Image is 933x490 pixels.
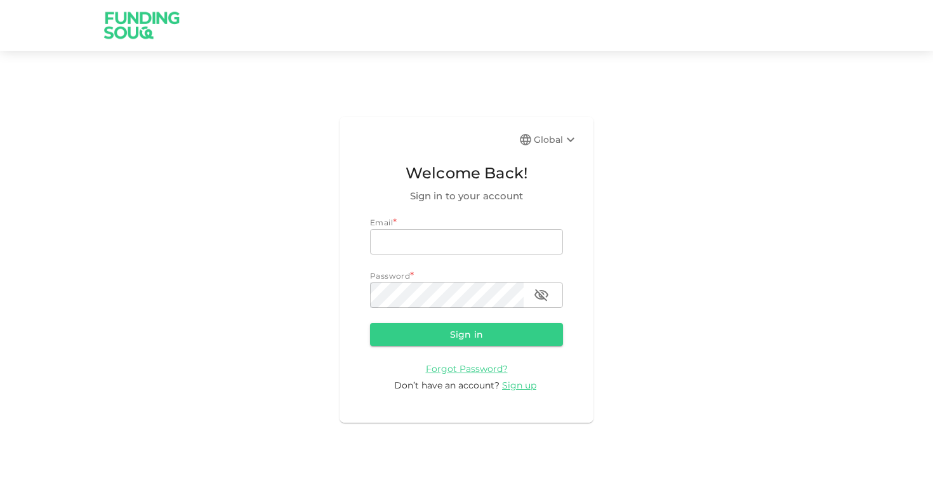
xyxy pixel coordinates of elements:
span: Don’t have an account? [394,380,500,391]
span: Sign up [502,380,536,391]
span: Forgot Password? [426,363,508,374]
a: Forgot Password? [426,362,508,374]
input: email [370,229,563,255]
span: Sign in to your account [370,189,563,204]
span: Email [370,218,393,227]
span: Welcome Back! [370,161,563,185]
span: Password [370,271,410,281]
input: password [370,282,524,308]
div: Global [534,132,578,147]
button: Sign in [370,323,563,346]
